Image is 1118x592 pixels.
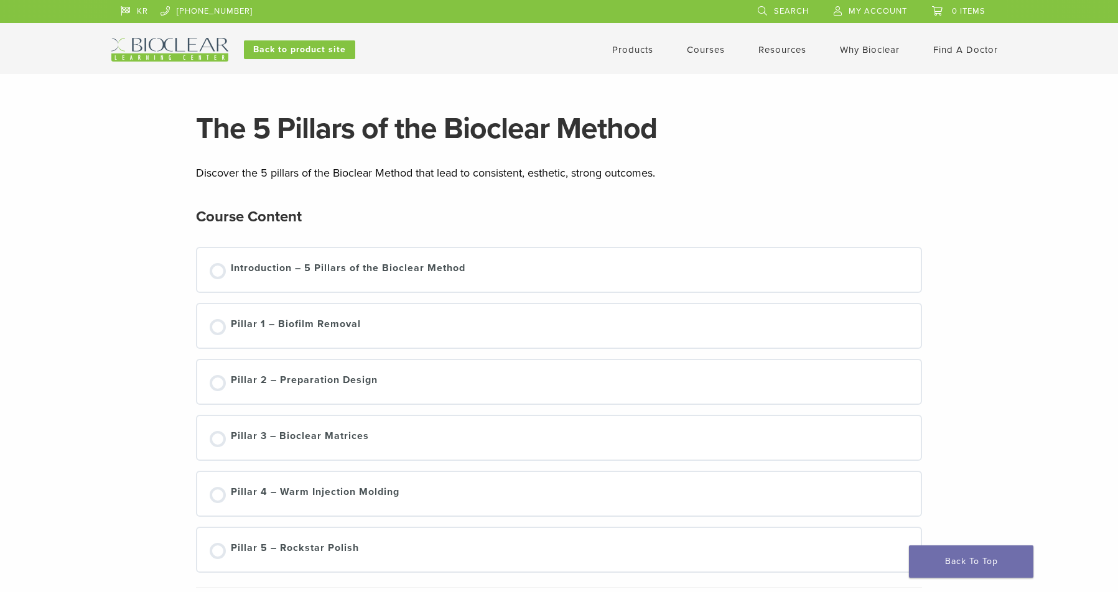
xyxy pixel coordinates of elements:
img: Bioclear [111,38,228,62]
span: Search [774,6,809,16]
p: Discover the 5 pillars of the Bioclear Method that lead to consistent, esthetic, strong outcomes. [196,164,923,182]
div: Introduction – 5 Pillars of the Bioclear Method [231,261,465,279]
h1: The 5 Pillars of the Bioclear Method [196,114,923,144]
div: Not started [210,375,226,391]
div: Pillar 3 – Bioclear Matrices [231,428,369,447]
a: Back To Top [909,545,1033,578]
a: Not started Pillar 4 – Warm Injection Molding [210,484,909,503]
a: Not started Pillar 3 – Bioclear Matrices [210,428,909,447]
div: Not started [210,543,226,559]
div: Not started [210,487,226,503]
div: Pillar 1 – Biofilm Removal [231,317,361,335]
a: Find A Doctor [933,44,998,55]
div: Not started [210,263,226,279]
span: 0 items [952,6,985,16]
a: Why Bioclear [840,44,900,55]
a: Courses [687,44,725,55]
div: Not started [210,431,226,447]
a: Not started Pillar 5 – Rockstar Polish [210,540,909,559]
a: Resources [758,44,806,55]
div: Pillar 4 – Warm Injection Molding [231,484,399,503]
span: My Account [849,6,907,16]
a: Not started Pillar 2 – Preparation Design [210,372,909,391]
h2: Course Content [196,202,302,232]
a: Not started Pillar 1 – Biofilm Removal [210,317,909,335]
a: Products [612,44,653,55]
div: Pillar 5 – Rockstar Polish [231,540,359,559]
div: Pillar 2 – Preparation Design [231,372,378,391]
div: Not started [210,319,226,335]
a: Back to product site [244,40,355,59]
a: Not started Introduction – 5 Pillars of the Bioclear Method [210,261,909,279]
